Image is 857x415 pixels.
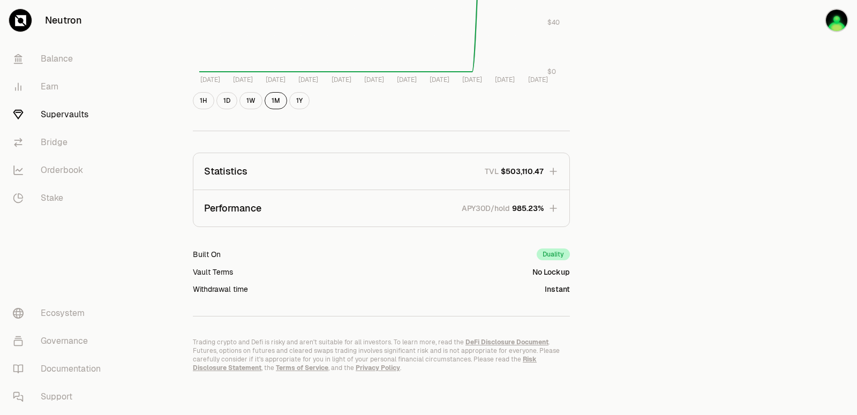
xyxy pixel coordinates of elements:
[462,203,510,214] p: APY30D/hold
[276,364,328,372] a: Terms of Service
[332,76,351,84] tspan: [DATE]
[4,299,116,327] a: Ecosystem
[193,284,248,295] div: Withdrawal time
[4,129,116,156] a: Bridge
[289,92,310,109] button: 1Y
[216,92,237,109] button: 1D
[4,184,116,212] a: Stake
[532,267,570,277] div: No Lockup
[4,355,116,383] a: Documentation
[4,327,116,355] a: Governance
[501,166,544,177] span: $503,110.47
[430,76,449,84] tspan: [DATE]
[193,267,233,277] div: Vault Terms
[204,201,261,216] p: Performance
[547,67,556,76] tspan: $0
[465,338,548,346] a: DeFi Disclosure Document
[4,383,116,411] a: Support
[364,76,384,84] tspan: [DATE]
[193,190,569,227] button: PerformanceAPY30D/hold985.23%
[4,156,116,184] a: Orderbook
[193,355,537,372] a: Risk Disclosure Statement
[298,76,318,84] tspan: [DATE]
[528,76,548,84] tspan: [DATE]
[547,18,560,27] tspan: $40
[200,76,220,84] tspan: [DATE]
[512,203,544,214] span: 985.23%
[825,9,848,32] img: myformleap
[193,92,214,109] button: 1H
[193,153,569,190] button: StatisticsTVL$503,110.47
[537,248,570,260] div: Duality
[265,92,287,109] button: 1M
[239,92,262,109] button: 1W
[193,249,221,260] div: Built On
[4,45,116,73] a: Balance
[4,73,116,101] a: Earn
[397,76,417,84] tspan: [DATE]
[4,101,116,129] a: Supervaults
[204,164,247,179] p: Statistics
[193,346,570,372] p: Futures, options on futures and cleared swaps trading involves significant risk and is not approp...
[495,76,515,84] tspan: [DATE]
[462,76,482,84] tspan: [DATE]
[233,76,253,84] tspan: [DATE]
[193,338,570,346] p: Trading crypto and Defi is risky and aren't suitable for all investors. To learn more, read the .
[356,364,400,372] a: Privacy Policy
[545,284,570,295] div: Instant
[266,76,285,84] tspan: [DATE]
[485,166,499,177] p: TVL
